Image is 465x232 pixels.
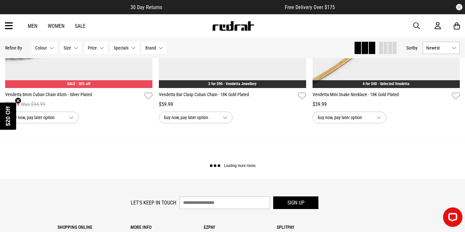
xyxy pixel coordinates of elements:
span: Free Delivery Over $175 [285,4,335,10]
iframe: LiveChat chat widget [438,205,465,232]
a: Vendetta Mini Snake Necklace - 18K Gold Plated [313,91,449,101]
a: 2 for $90 - Vendetta Jewellery [208,82,256,86]
a: Vendetta Bar Clasp Cuban Chain - 18K Gold Plated [159,91,295,101]
span: by [413,45,418,50]
label: Let's keep in touch [131,200,176,206]
span: Loading more items [224,164,255,168]
span: $20 Off [5,106,11,126]
div: $59.99 [159,101,306,108]
span: buy now, pay later option [318,114,371,121]
iframe: Customer reviews powered by Trustpilot [175,4,272,10]
p: More Info [130,225,204,230]
button: buy now, pay later option [313,112,386,123]
span: buy now, pay later option [10,114,64,121]
button: Sign up [273,196,318,209]
button: buy now, pay later option [159,112,232,123]
button: Price [84,42,108,54]
p: Refine By [5,45,22,50]
p: Shopping Online [57,225,131,230]
span: Brand [145,45,156,50]
span: 30 Day Returns [130,4,162,10]
button: Sortby [406,44,418,52]
a: Men [28,23,37,29]
button: Size [60,42,82,54]
a: Sale [75,23,86,29]
a: Women [48,23,65,29]
a: Vendetta 8mm Cuban Chain 45cm - Silver Plated [5,91,142,101]
span: Newest [426,45,449,50]
span: Size [64,45,71,50]
span: SALE [67,82,75,86]
span: Price [88,45,97,50]
button: Close teaser [15,97,21,104]
p: Ezpay [204,225,277,230]
span: Specials [114,45,129,50]
button: Newest [423,42,460,54]
div: $39.99 [313,101,460,108]
button: buy now, pay later option [5,112,79,123]
span: Colour [35,45,47,50]
span: buy now, pay later option [164,114,218,121]
button: Specials [110,42,139,54]
p: Splitpay [277,225,350,230]
button: Colour [32,42,57,54]
a: 4 for $40 - Selected Vendetta [363,82,409,86]
img: Redrat logo [212,21,254,31]
button: Brand [142,42,167,54]
span: $66.49 [5,101,19,108]
span: - 30% off [76,82,90,86]
span: Was $94.99 [21,101,45,108]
